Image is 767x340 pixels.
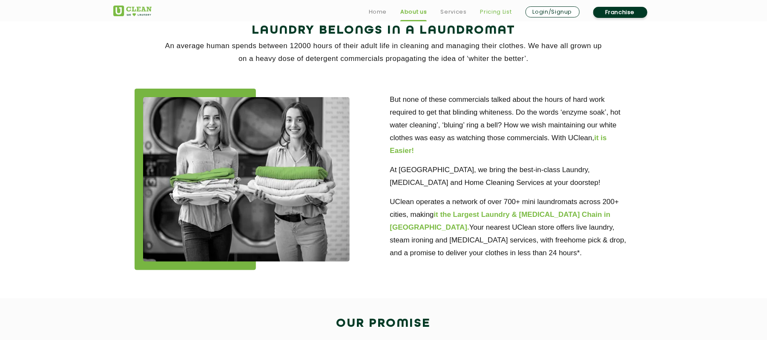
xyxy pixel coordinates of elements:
p: An average human spends between 12000 hours of their adult life in cleaning and managing their cl... [113,40,654,65]
a: Pricing List [480,7,512,17]
a: Franchise [593,7,647,18]
p: But none of these commercials talked about the hours of hard work required to get that blinding w... [390,93,633,157]
img: UClean Laundry and Dry Cleaning [113,6,152,16]
h2: Our Promise [113,314,654,334]
h2: Laundry Belongs in a Laundromat [113,20,654,41]
p: At [GEOGRAPHIC_DATA], we bring the best-in-class Laundry, [MEDICAL_DATA] and Home Cleaning Servic... [390,164,633,189]
img: about_img_11zon.webp [143,97,350,262]
a: About us [400,7,427,17]
b: it the Largest Laundry & [MEDICAL_DATA] Chain in [GEOGRAPHIC_DATA]. [390,210,611,231]
a: Home [369,7,387,17]
a: Login/Signup [526,6,580,17]
p: UClean operates a network of over 700+ mini laundromats across 200+ cities, making Your nearest U... [390,196,633,259]
a: Services [440,7,466,17]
